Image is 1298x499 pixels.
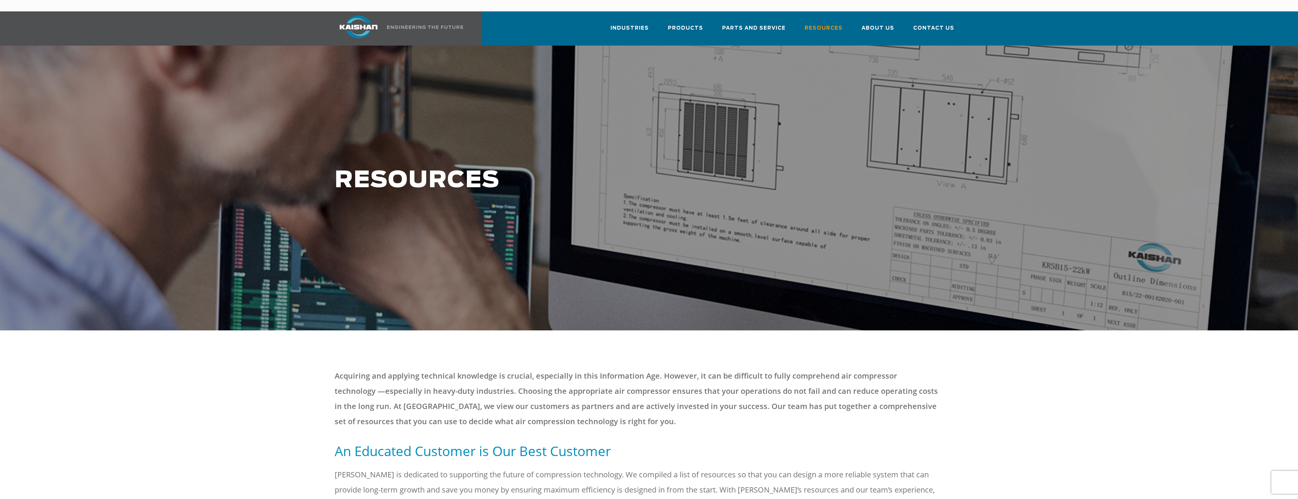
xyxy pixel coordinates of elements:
[610,24,649,33] span: Industries
[668,18,703,44] a: Products
[913,24,954,33] span: Contact Us
[387,25,463,29] img: Engineering the future
[722,18,786,44] a: Parts and Service
[862,18,894,44] a: About Us
[805,24,843,33] span: Resources
[913,18,954,44] a: Contact Us
[862,24,894,33] span: About Us
[330,16,387,38] img: kaishan logo
[335,168,857,193] h1: RESOURCES
[335,368,938,429] p: Acquiring and applying technical knowledge is crucial, especially in this Information Age. Howeve...
[335,442,964,460] h5: An Educated Customer is Our Best Customer
[722,24,786,33] span: Parts and Service
[668,24,703,33] span: Products
[330,11,465,46] a: Kaishan USA
[805,18,843,44] a: Resources
[610,18,649,44] a: Industries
